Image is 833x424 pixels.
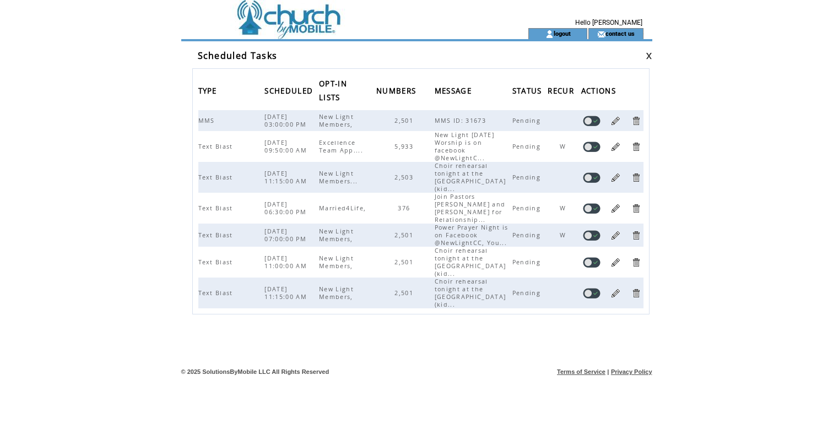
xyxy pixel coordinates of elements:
span: 2,501 [394,258,416,266]
span: MMS [198,117,218,124]
span: New Light Members, [319,285,356,301]
span: New Light Members, [319,227,356,243]
a: NUMBERS [376,87,419,94]
span: [DATE] 11:00:00 AM [264,254,310,270]
span: Text Blast [198,258,236,266]
a: logout [554,30,571,37]
span: TYPE [198,83,220,101]
span: © 2025 SolutionsByMobile LLC All Rights Reserved [181,368,329,375]
a: Disable task [583,230,601,241]
a: TYPE [198,87,220,94]
a: OPT-IN LISTS [319,80,347,100]
a: Edit Task [610,142,621,152]
span: [DATE] 06:30:00 PM [264,200,309,216]
a: MESSAGE [435,87,474,94]
span: Hello [PERSON_NAME] [575,19,642,26]
span: New Light Members, [319,254,356,270]
span: Pending [512,143,543,150]
a: contact us [605,30,635,37]
a: Edit Task [610,203,621,214]
a: Disable task [583,203,601,214]
span: Pending [512,204,543,212]
a: Privacy Policy [611,368,652,375]
span: Choir rehearsal tonight at the [GEOGRAPHIC_DATA] (kid... [435,278,506,308]
span: 2,501 [394,231,416,239]
span: Pending [512,117,543,124]
span: MESSAGE [435,83,474,101]
span: Pending [512,258,543,266]
span: W [560,231,569,239]
span: New Light Members... [319,170,360,185]
span: Pending [512,173,543,181]
span: ACTIONS [581,83,619,101]
span: W [560,204,569,212]
a: Delete Task [631,116,641,126]
span: Text Blast [198,231,236,239]
span: Text Blast [198,173,236,181]
span: 376 [398,204,413,212]
span: OPT-IN LISTS [319,76,347,108]
span: Pending [512,289,543,297]
span: [DATE] 03:00:00 PM [264,113,309,128]
span: [DATE] 11:15:00 AM [264,170,310,185]
span: Married4Life, [319,204,369,212]
a: Edit Task [610,116,621,126]
a: Delete Task [631,142,641,152]
span: RECUR [548,83,577,101]
span: Power Prayer Night is on Facebook @NewLightCC, You... [435,224,510,247]
span: Pending [512,231,543,239]
span: | [607,368,609,375]
a: Disable task [583,257,601,268]
a: Edit Task [610,257,621,268]
span: 2,501 [394,117,416,124]
span: Text Blast [198,143,236,150]
a: Disable task [583,288,601,298]
a: Edit Task [610,288,621,298]
span: [DATE] 07:00:00 PM [264,227,309,243]
a: RECUR [548,87,577,94]
span: Text Blast [198,204,236,212]
span: Scheduled Tasks [198,50,278,62]
a: Delete Task [631,230,641,241]
span: Text Blast [198,289,236,297]
span: Excellence Team App.... [319,139,366,154]
span: Join Pastors [PERSON_NAME] and [PERSON_NAME] for Relationship... [435,193,506,224]
a: Edit Task [610,172,621,183]
img: account_icon.gif [545,30,554,39]
span: 2,501 [394,289,416,297]
span: [DATE] 09:50:00 AM [264,139,310,154]
a: Delete Task [631,203,641,214]
a: Delete Task [631,257,641,268]
span: 2,503 [394,173,416,181]
a: STATUS [512,87,545,94]
span: 5,933 [394,143,416,150]
a: Disable task [583,142,601,152]
span: MMS ID: 31673 [435,117,489,124]
span: W [560,143,569,150]
span: STATUS [512,83,545,101]
span: New Light [DATE] Worship is on facebook @NewLightC... [435,131,494,162]
a: Delete Task [631,288,641,298]
span: New Light Members, [319,113,356,128]
a: SCHEDULED [264,87,316,94]
a: Disable task [583,116,601,126]
span: Choir rehearsal tonight at the [GEOGRAPHIC_DATA] (kid... [435,162,506,193]
a: Terms of Service [557,368,605,375]
span: SCHEDULED [264,83,316,101]
a: Delete Task [631,172,641,183]
span: NUMBERS [376,83,419,101]
img: contact_us_icon.gif [597,30,605,39]
a: Edit Task [610,230,621,241]
span: Choir rehearsal tonight at the [GEOGRAPHIC_DATA] (kid... [435,247,506,278]
a: Disable task [583,172,601,183]
span: [DATE] 11:15:00 AM [264,285,310,301]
